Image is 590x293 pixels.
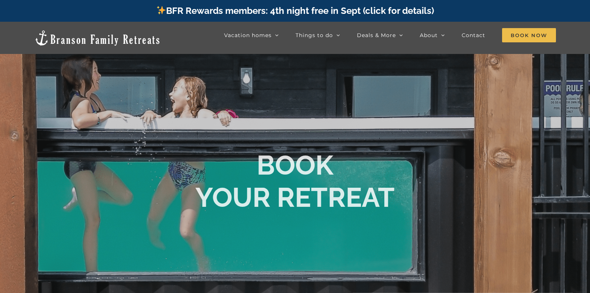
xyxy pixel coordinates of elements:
[357,33,396,38] span: Deals & More
[195,149,395,213] b: BOOK YOUR RETREAT
[157,6,166,15] img: ✨
[224,33,272,38] span: Vacation homes
[502,28,556,42] span: Book Now
[156,5,434,16] a: BFR Rewards members: 4th night free in Sept (click for details)
[462,28,485,43] a: Contact
[224,28,279,43] a: Vacation homes
[224,28,556,43] nav: Main Menu
[34,30,161,46] img: Branson Family Retreats Logo
[420,33,438,38] span: About
[462,33,485,38] span: Contact
[420,28,445,43] a: About
[296,28,340,43] a: Things to do
[502,28,556,43] a: Book Now
[296,33,333,38] span: Things to do
[357,28,403,43] a: Deals & More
